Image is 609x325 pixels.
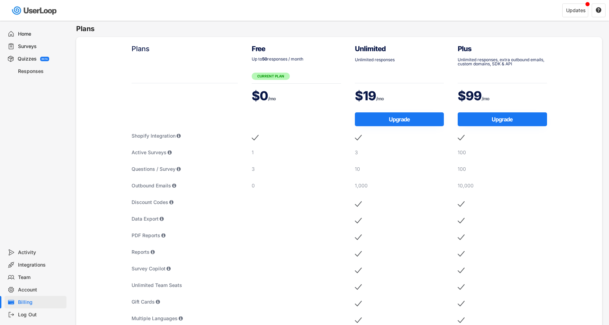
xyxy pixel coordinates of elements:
[355,298,362,309] img: MobileAcceptMajor.svg
[18,31,64,37] div: Home
[458,44,547,54] div: Plus
[252,87,341,104] div: $0
[458,232,465,242] img: MobileAcceptMajor.svg
[458,166,547,173] div: 100
[252,182,341,189] div: 0
[18,287,64,293] div: Account
[482,96,489,101] font: /mo
[18,56,37,62] div: Quizzes
[355,265,362,276] img: MobileAcceptMajor.svg
[252,44,341,54] div: Free
[268,96,276,101] font: /mo
[42,58,48,60] div: BETA
[458,149,547,156] div: 100
[458,182,547,189] div: 10,000
[355,149,444,156] div: 3
[18,43,64,50] div: Surveys
[132,182,238,189] div: Outbound Emails
[355,215,362,226] img: MobileAcceptMajor.svg
[458,298,465,309] img: MobileAcceptMajor.svg
[458,249,465,259] img: MobileAcceptMajor.svg
[355,282,362,292] img: MobileAcceptMajor.svg
[458,282,465,292] img: MobileAcceptMajor.svg
[355,166,444,173] div: 10
[132,149,238,156] div: Active Surveys
[132,249,238,256] div: Reports
[566,8,585,13] div: Updates
[355,232,362,242] img: MobileAcceptMajor.svg
[252,73,290,80] div: CURRENT PLAN
[10,3,59,18] img: userloop-logo-01.svg
[18,68,64,75] div: Responses
[458,199,465,209] img: MobileAcceptMajor.svg
[132,199,238,206] div: Discount Codes
[18,262,64,268] div: Integrations
[132,232,238,239] div: PDF Reports
[132,298,238,305] div: Gift Cards
[458,265,465,276] img: MobileAcceptMajor.svg
[18,299,64,306] div: Billing
[355,87,444,104] div: $19
[355,249,362,259] img: MobileAcceptMajor.svg
[252,132,259,143] img: MobileAcceptMajor.svg
[132,215,238,222] div: Data Export
[252,57,341,61] div: Up to responses / month
[458,132,465,143] img: MobileAcceptMajor.svg
[262,56,267,62] strong: 50
[458,215,465,226] img: MobileAcceptMajor.svg
[132,132,238,139] div: Shopify Integration
[595,7,602,13] button: 
[376,96,384,101] font: /mo
[458,58,547,66] div: Unlimited responses, extra outbound emails, custom domains, SDK & API
[132,265,238,272] div: Survey Copilot
[132,282,238,289] div: Unlimited Team Seats
[458,112,547,126] button: Upgrade
[355,199,362,209] img: MobileAcceptMajor.svg
[132,44,238,54] div: Plans
[355,44,444,54] div: Unlimited
[355,58,444,62] div: Unlimited responses
[458,87,547,104] div: $99
[252,166,341,173] div: 3
[355,182,444,189] div: 1,000
[355,112,444,126] button: Upgrade
[132,166,238,173] div: Questions / Survey
[76,24,609,34] h6: Plans
[355,132,362,143] img: MobileAcceptMajor.svg
[252,149,341,156] div: 1
[18,249,64,256] div: Activity
[18,312,64,318] div: Log Out
[132,315,238,322] div: Multiple Languages
[18,274,64,281] div: Team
